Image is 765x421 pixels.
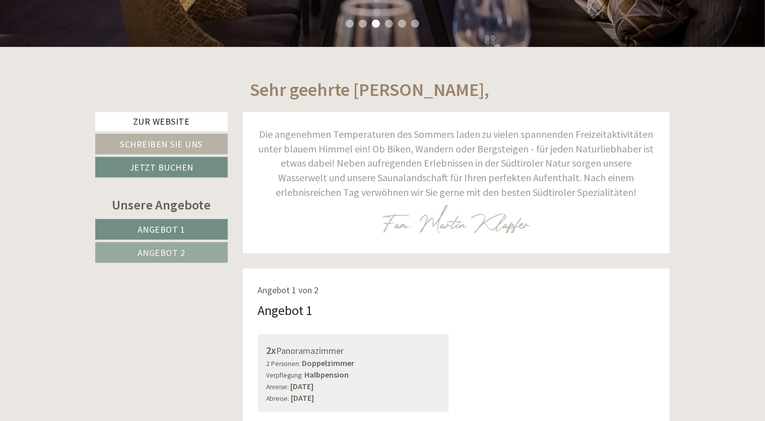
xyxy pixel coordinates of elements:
div: Panoramazimmer [267,343,440,358]
small: 2 Personen: [267,359,301,368]
span: Die angenehmen Temperaturen des Sommers laden zu vielen spannenden Freizeitaktivitäten unter blau... [259,128,654,198]
b: Halbpension [305,370,349,380]
b: 2x [267,344,277,356]
small: Abreise: [267,394,290,403]
a: Zur Website [95,112,228,131]
div: Angebot 1 [258,301,313,320]
div: Dienstag [175,8,223,25]
div: Inso Sonnenheim [15,29,155,37]
a: Schreiben Sie uns [95,134,228,154]
b: Doppelzimmer [302,358,355,368]
small: 15:50 [15,49,155,56]
b: [DATE] [291,393,314,403]
h1: Sehr geehrte [PERSON_NAME], [250,80,490,100]
b: [DATE] [291,381,314,391]
div: Guten Tag, wie können wir Ihnen helfen? [8,27,160,58]
button: Senden [332,263,397,284]
span: Angebot 2 [138,247,185,258]
div: Unsere Angebote [95,195,228,214]
small: Anreise: [267,383,289,391]
span: Angebot 1 von 2 [258,284,319,296]
a: Jetzt buchen [95,157,228,178]
img: image [382,204,531,233]
span: Angebot 1 [138,224,185,235]
small: Verpflegung: [267,371,303,380]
